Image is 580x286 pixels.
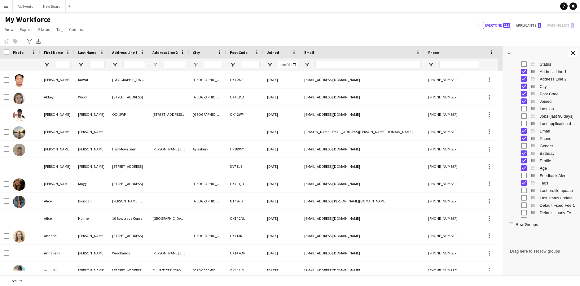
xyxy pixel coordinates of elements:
[13,92,25,104] img: Abbey Wood
[5,15,51,24] span: My Workforce
[301,227,424,244] div: [EMAIL_ADDRESS][DOMAIN_NAME]
[74,71,108,88] div: Rawat
[108,71,149,88] div: [GEOGRAPHIC_DATA]
[540,203,576,208] span: Default Fixed Fee 1
[56,27,63,32] span: Tag
[108,106,149,123] div: OX4 2WP
[230,62,235,67] button: Open Filter Menu
[40,123,74,140] div: [PERSON_NAME]
[540,173,576,178] span: Feedback Alert
[54,25,65,33] a: Tag
[13,109,25,121] img: Ahmed Al-Khayat
[540,151,576,156] span: Birthday
[503,142,580,149] div: Gender Column
[263,89,301,106] div: [DATE]
[189,262,226,279] div: [GEOGRAPHIC_DATA]
[26,37,33,45] app-action-btn: Advanced filters
[44,50,63,55] span: First Name
[149,245,189,262] div: [PERSON_NAME], [GEOGRAPHIC_DATA], [GEOGRAPHIC_DATA]
[69,27,83,32] span: Comms
[40,245,74,262] div: Annabella
[74,210,108,227] div: Holme
[13,144,25,156] img: Alexander Jones
[108,158,149,175] div: [STREET_ADDRESS]
[301,71,424,88] div: [EMAIL_ADDRESS][DOMAIN_NAME]
[74,193,108,210] div: Biondani
[503,227,580,275] div: Row Groups
[424,210,504,227] div: [PHONE_NUMBER]
[74,158,108,175] div: [PERSON_NAME]
[540,114,576,119] span: Jobs (last 90 days)
[424,106,504,123] div: [PHONE_NUMBER]
[516,222,538,227] span: Row Groups
[112,62,118,67] button: Open Filter Menu
[226,227,263,244] div: OX41XR
[149,262,189,279] div: Flat E [DATE][GEOGRAPHIC_DATA]
[267,62,273,67] button: Open Filter Menu
[2,25,16,33] a: View
[301,175,424,192] div: [EMAIL_ADDRESS][DOMAIN_NAME]
[226,71,263,88] div: OX4 2NS
[540,106,576,111] span: Last job
[74,141,108,158] div: [PERSON_NAME]
[540,84,576,89] span: City
[263,210,301,227] div: [DATE]
[40,141,74,158] div: [PERSON_NAME]
[226,89,263,106] div: OX4 1DQ
[503,164,580,172] div: Age Column
[189,89,226,106] div: [GEOGRAPHIC_DATA]
[263,227,301,244] div: [DATE]
[301,158,424,175] div: [EMAIL_ADDRESS][DOMAIN_NAME]
[424,193,504,210] div: [PHONE_NUMBER]
[13,196,25,208] img: Alice Biondani
[74,175,108,192] div: Mogg
[301,193,424,210] div: [EMAIL_ADDRESS][PERSON_NAME][DOMAIN_NAME]
[40,227,74,244] div: Annabel
[108,141,149,158] div: Half Moon Barn
[35,37,42,45] app-action-btn: Export XLSX
[123,61,145,68] input: Address Line 1 Filter Input
[278,61,297,68] input: Joined Filter Input
[503,179,580,187] div: Tags Column
[424,141,504,158] div: [PHONE_NUMBER]
[540,129,576,133] span: Email
[226,175,263,192] div: OX4 1QD
[424,262,504,279] div: [PHONE_NUMBER]
[13,265,25,277] img: Arabella Hamilton
[40,106,74,123] div: [PERSON_NAME]
[226,210,263,227] div: OX14 2NL
[424,89,504,106] div: [PHONE_NUMBER]
[5,27,14,32] span: View
[301,123,424,140] div: [PERSON_NAME][EMAIL_ADDRESS][PERSON_NAME][DOMAIN_NAME]
[189,71,226,88] div: [GEOGRAPHIC_DATA]
[13,126,25,139] img: Alex Evans
[540,166,576,171] span: Age
[38,0,66,12] button: New Board
[44,62,50,67] button: Open Filter Menu
[503,187,580,194] div: Last profile update Column
[540,121,576,126] span: Last application date
[263,106,301,123] div: [DATE]
[13,74,25,87] img: Aaditya Rawat
[40,175,74,192] div: [PERSON_NAME] ([PERSON_NAME])
[503,105,580,112] div: Last job Column
[40,158,74,175] div: [PERSON_NAME]
[78,62,84,67] button: Open Filter Menu
[189,141,226,158] div: Aylesbury
[13,50,24,55] span: Photo
[152,62,158,67] button: Open Filter Menu
[152,50,178,55] span: Address Line 2
[424,245,504,262] div: [PHONE_NUMBER]
[540,144,576,148] span: Gender
[263,123,301,140] div: [DATE]
[503,127,580,135] div: Email Column
[263,245,301,262] div: [DATE]
[540,99,576,104] span: Joined
[108,89,149,106] div: [STREET_ADDRESS]
[503,112,580,120] div: Jobs (last 90 days) Column
[503,97,580,105] div: Joined Column
[189,175,226,192] div: [GEOGRAPHIC_DATA]
[503,83,580,90] div: City Column
[74,245,108,262] div: [PERSON_NAME]
[226,193,263,210] div: N17 9FD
